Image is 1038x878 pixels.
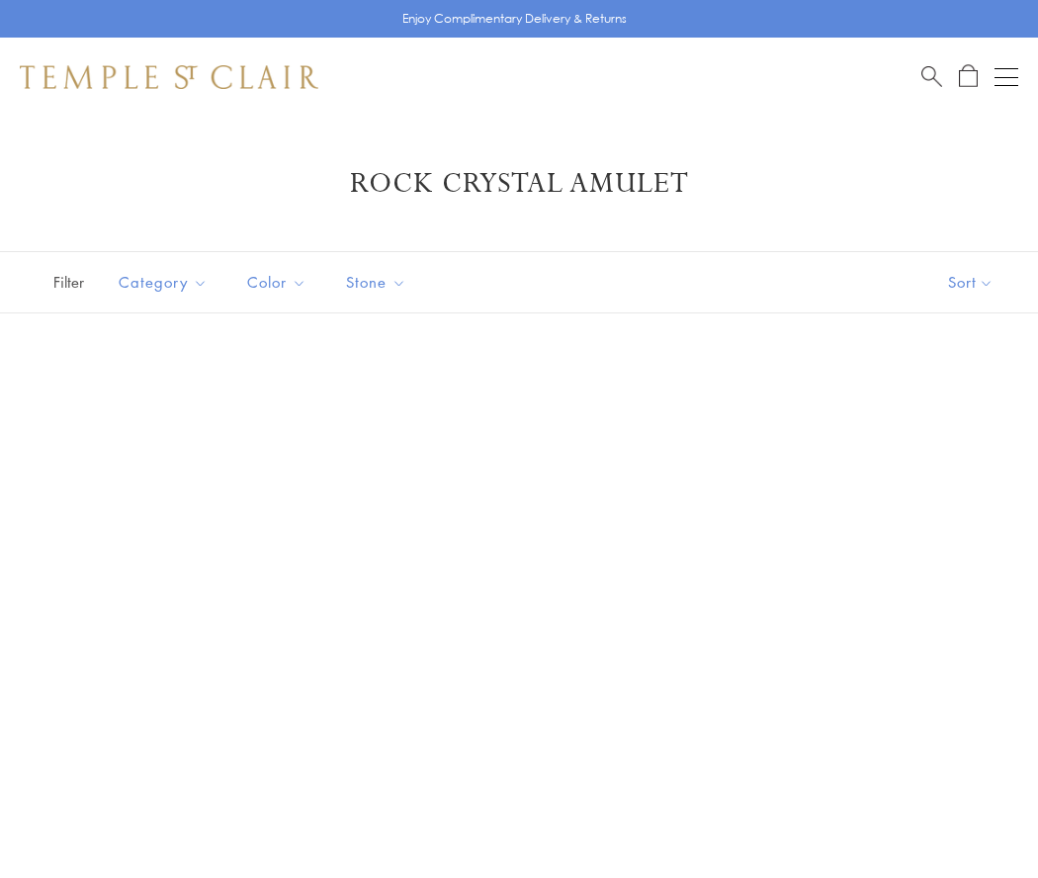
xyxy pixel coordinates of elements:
[104,260,222,305] button: Category
[49,166,989,202] h1: Rock Crystal Amulet
[402,9,627,29] p: Enjoy Complimentary Delivery & Returns
[336,270,421,295] span: Stone
[921,64,942,89] a: Search
[995,65,1018,89] button: Open navigation
[237,270,321,295] span: Color
[331,260,421,305] button: Stone
[904,252,1038,312] button: Show sort by
[232,260,321,305] button: Color
[20,65,318,89] img: Temple St. Clair
[959,64,978,89] a: Open Shopping Bag
[109,270,222,295] span: Category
